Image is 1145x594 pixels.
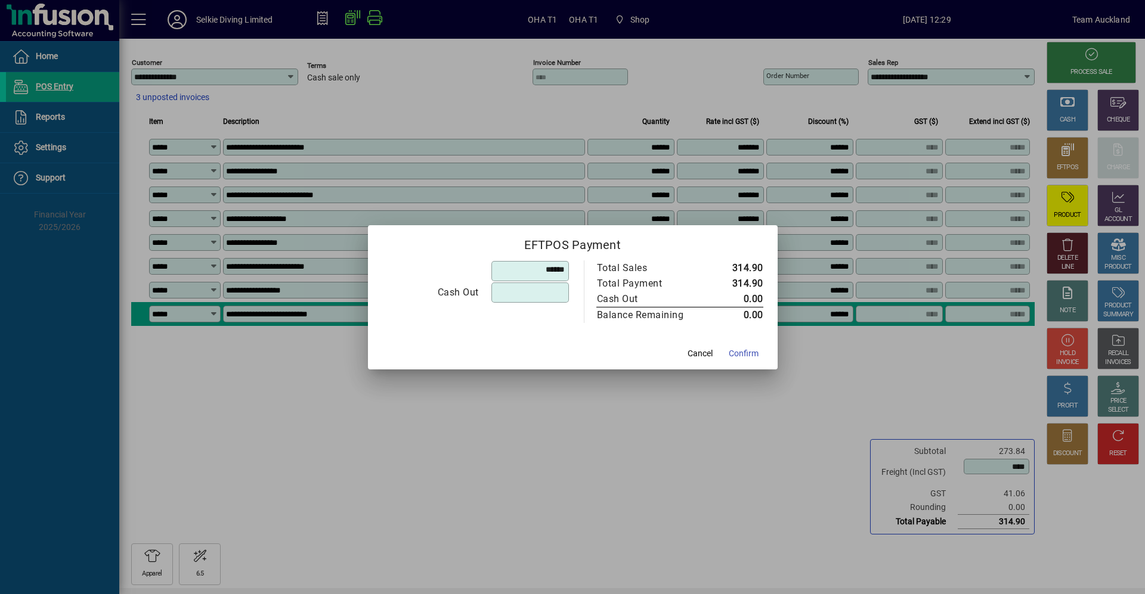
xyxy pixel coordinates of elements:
[709,291,763,307] td: 0.00
[681,343,719,365] button: Cancel
[724,343,763,365] button: Confirm
[709,276,763,291] td: 314.90
[596,260,709,276] td: Total Sales
[709,260,763,276] td: 314.90
[688,347,713,360] span: Cancel
[597,308,697,322] div: Balance Remaining
[383,285,479,300] div: Cash Out
[709,307,763,323] td: 0.00
[596,276,709,291] td: Total Payment
[729,347,759,360] span: Confirm
[597,292,697,306] div: Cash Out
[368,225,778,260] h2: EFTPOS Payment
